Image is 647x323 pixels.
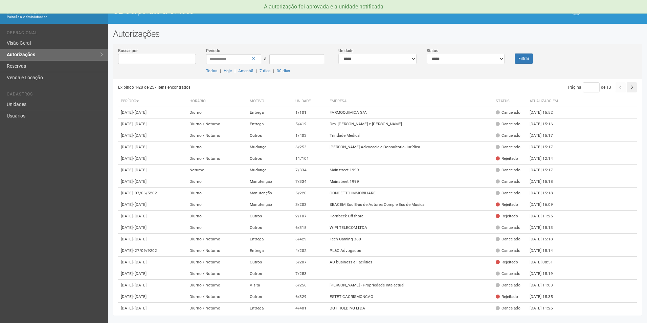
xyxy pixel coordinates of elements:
td: [DATE] [118,222,187,234]
a: Todos [206,68,217,73]
td: Diurno [187,211,247,222]
td: Entrega [247,107,293,119]
td: SBACEM Soc Bras de Autores Comp e Esc de Música [327,199,493,211]
td: Diurno / Noturno [187,280,247,291]
span: Página de 13 [568,85,611,90]
td: 4/202 [293,245,327,257]
td: [DATE] [118,280,187,291]
td: Diurno / Noturno [187,153,247,165]
td: Diurno [187,142,247,153]
span: | [235,68,236,73]
td: [DATE] [118,153,187,165]
div: Cancelado [496,110,520,115]
td: [DATE] 08:51 [527,257,564,268]
th: Empresa [327,96,493,107]
a: Amanhã [238,68,253,73]
td: [DATE] [118,142,187,153]
a: Hoje [224,68,232,73]
td: 3/203 [293,199,327,211]
td: [DATE] [118,107,187,119]
td: [DATE] [118,211,187,222]
td: Manutenção [247,176,293,188]
div: Cancelado [496,225,520,231]
td: [PERSON_NAME] - Propriedade Intelectual [327,280,493,291]
div: Cancelado [496,167,520,173]
td: Outros [247,211,293,222]
td: [DATE] [118,234,187,245]
a: 7 dias [260,68,270,73]
span: - [DATE] [133,156,147,161]
td: Mudança [247,142,293,153]
label: Período [206,48,220,54]
td: Mainstreet 1999 [327,176,493,188]
td: [DATE] 11:03 [527,280,564,291]
span: - [DATE] [133,214,147,218]
span: | [256,68,257,73]
td: [DATE] 15:13 [527,222,564,234]
td: Manutenção [247,188,293,199]
div: Cancelado [496,282,520,288]
span: - [DATE] [133,145,147,149]
span: - [DATE] [133,237,147,241]
span: | [273,68,274,73]
div: Rejeitado [496,156,518,161]
span: a [264,56,267,61]
td: [DATE] 15:16 [527,119,564,130]
div: Painel do Administrador [7,14,103,20]
td: 5/207 [293,257,327,268]
td: 1/101 [293,107,327,119]
div: Cancelado [496,190,520,196]
span: | [220,68,221,73]
a: 30 dias [277,68,290,73]
td: Diurno [187,199,247,211]
td: Diurno [187,107,247,119]
td: [DATE] [118,188,187,199]
td: [DATE] [118,245,187,257]
td: [DATE] 15:17 [527,165,564,176]
td: [DATE] [118,130,187,142]
div: Cancelado [496,121,520,127]
td: [DATE] 15:18 [527,188,564,199]
li: Cadastros [7,92,103,99]
td: Outros [247,257,293,268]
div: Cancelado [496,305,520,311]
td: [DATE] [118,268,187,280]
td: [DATE] [118,165,187,176]
td: 6/329 [293,291,327,303]
td: [DATE] 15:52 [527,107,564,119]
td: Entrega [247,119,293,130]
td: [DATE] 15:14 [527,245,564,257]
td: [DATE] 15:19 [527,268,564,280]
td: ESTETICACRISMONCAO [327,291,493,303]
span: - [DATE] [133,168,147,172]
td: Entrega [247,303,293,314]
span: - [DATE] [133,110,147,115]
div: Rejeitado [496,294,518,300]
div: Cancelado [496,133,520,138]
td: [DATE] 12:14 [527,153,564,165]
h1: O2 Corporate & Offices [113,7,373,16]
th: Motivo [247,96,293,107]
td: Diurno / Noturno [187,245,247,257]
td: PL&C Advogados [327,245,493,257]
td: Diurno / Noturno [187,119,247,130]
td: [DATE] [118,303,187,314]
label: Buscar por [118,48,138,54]
span: - [DATE] [133,283,147,287]
td: [DATE] 15:18 [527,176,564,188]
span: - [DATE] [133,306,147,310]
th: Período [118,96,187,107]
div: Cancelado [496,236,520,242]
td: Dra. [PERSON_NAME] e [PERSON_NAME] [327,119,493,130]
td: [DATE] 15:17 [527,130,564,142]
span: - [DATE] [133,133,147,138]
div: Cancelado [496,248,520,254]
td: Mudança [247,165,293,176]
td: DGT HOLDING LTDA [327,303,493,314]
td: [DATE] [118,119,187,130]
th: Horário [187,96,247,107]
td: 1/403 [293,130,327,142]
td: FARMOQUIMICA S/A [327,107,493,119]
td: 5/220 [293,188,327,199]
td: Mainstreet 1999 [327,165,493,176]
